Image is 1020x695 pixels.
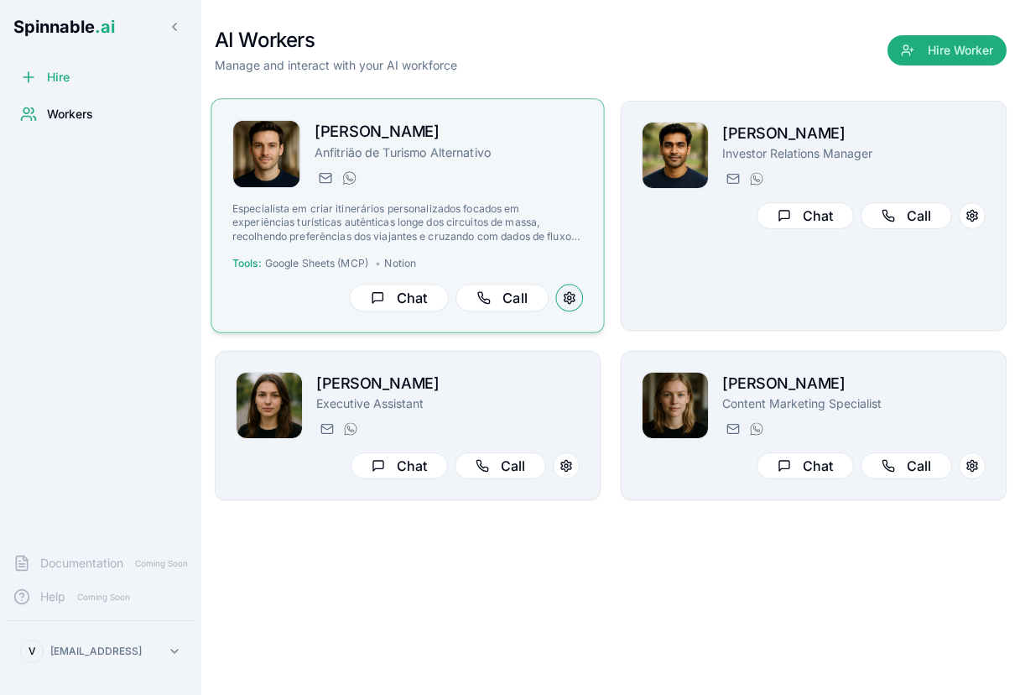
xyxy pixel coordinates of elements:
button: WhatsApp [338,168,358,188]
a: Hire Worker [887,44,1007,60]
span: Coming Soon [72,589,135,605]
span: Spinnable [13,17,115,37]
span: • [375,257,381,270]
p: Especialista em criar itinerários personalizados focados em experiências turísticas autênticas lo... [232,202,583,243]
p: Manage and interact with your AI workforce [215,57,457,74]
h2: [PERSON_NAME] [722,122,986,145]
p: Executive Assistant [316,395,580,412]
span: .ai [95,17,115,37]
button: Call [455,285,549,312]
button: V[EMAIL_ADDRESS] [13,635,188,668]
button: Send email to kai.dvorak@getspinnable.ai [722,169,742,189]
button: Chat [350,285,449,312]
img: WhatsApp [750,422,763,436]
span: Coming Soon [130,556,193,572]
button: Call [455,452,546,479]
p: Anfitrião de Turismo Alternativo [315,144,583,160]
button: Chat [757,452,854,479]
span: Documentation [40,555,123,572]
button: Chat [351,452,448,479]
button: Call [861,202,952,229]
img: WhatsApp [750,172,763,186]
span: Google Sheets (MCP) [265,257,368,270]
img: WhatsApp [342,171,356,185]
span: Notion [384,257,416,270]
img: Kai Dvorak [643,123,708,188]
h2: [PERSON_NAME] [316,372,580,395]
button: Send email to dana.allen@getspinnable.ai [316,419,336,439]
button: WhatsApp [746,169,766,189]
h2: [PERSON_NAME] [722,372,986,395]
h1: AI Workers [215,27,457,54]
img: Dana Allen [237,373,302,438]
img: Sofia Guðmundsson [643,373,708,438]
img: Gabriel Ilyas [233,121,300,188]
span: Tools: [232,257,262,270]
button: Call [861,452,952,479]
button: WhatsApp [340,419,360,439]
button: Chat [757,202,854,229]
img: WhatsApp [344,422,357,436]
span: V [29,645,36,658]
span: Help [40,588,65,605]
p: Content Marketing Specialist [722,395,986,412]
button: Send email to gabriel@getspinnable.ai [315,168,335,188]
button: WhatsApp [746,419,766,439]
h2: [PERSON_NAME] [315,120,583,144]
button: Send email to sofia@getspinnable.ai [722,419,742,439]
p: [EMAIL_ADDRESS] [50,645,142,658]
button: Hire Worker [887,35,1007,65]
p: Investor Relations Manager [722,145,986,162]
span: Workers [47,106,93,123]
span: Hire [47,69,70,86]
